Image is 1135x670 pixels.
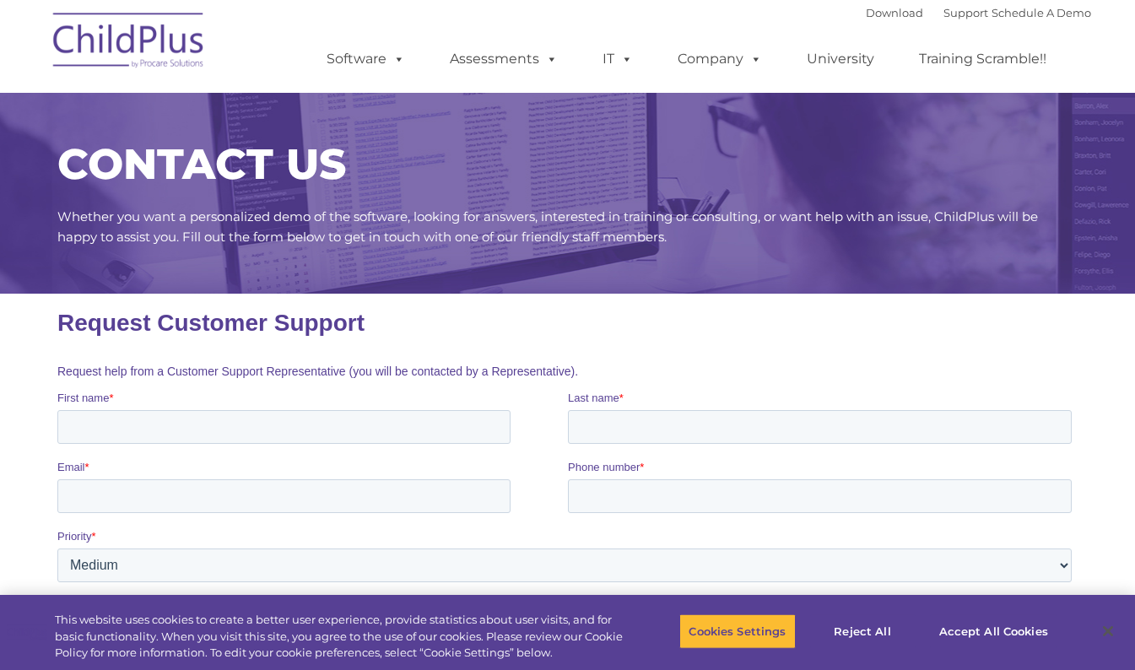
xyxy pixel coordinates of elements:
a: University [790,42,891,76]
a: Training Scramble!! [902,42,1063,76]
span: Whether you want a personalized demo of the software, looking for answers, interested in training... [57,208,1038,245]
span: CONTACT US [57,138,346,190]
a: Assessments [433,42,575,76]
button: Cookies Settings [679,613,795,649]
img: ChildPlus by Procare Solutions [45,1,213,85]
a: IT [586,42,650,76]
a: Schedule A Demo [992,6,1091,19]
span: Phone number [511,167,582,180]
a: Download [866,6,923,19]
a: Software [310,42,422,76]
button: Reject All [810,613,916,649]
button: Close [1089,613,1127,650]
a: Company [661,42,779,76]
span: Last name [511,98,562,111]
div: This website uses cookies to create a better user experience, provide statistics about user visit... [55,612,624,662]
button: Accept All Cookies [930,613,1057,649]
a: Support [943,6,988,19]
font: | [866,6,1091,19]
